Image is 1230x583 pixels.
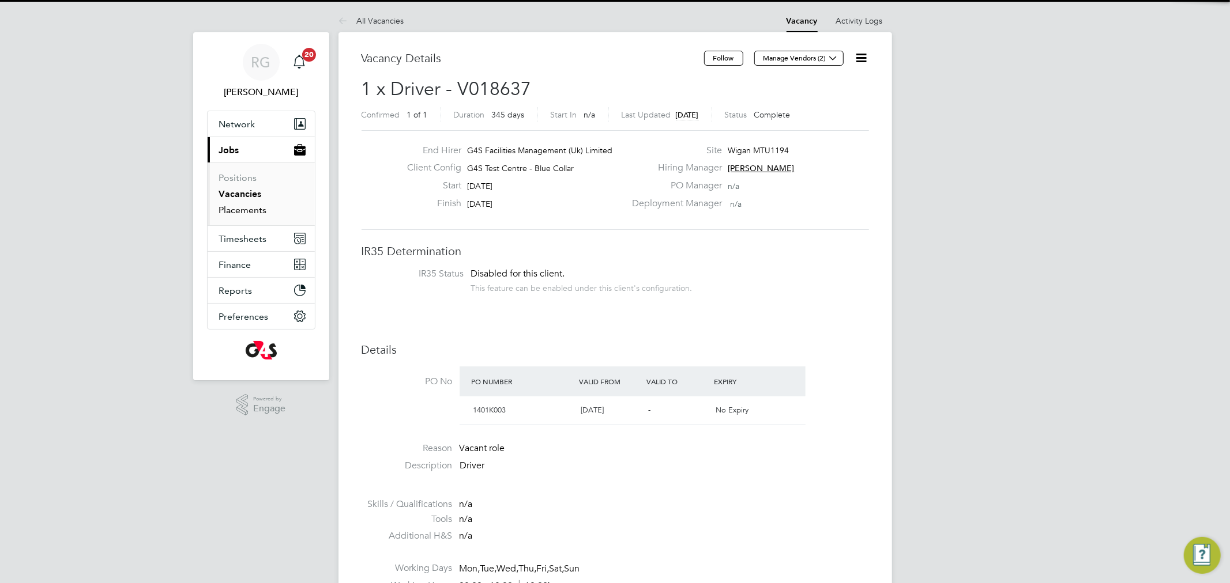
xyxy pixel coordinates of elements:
[728,181,739,191] span: n/a
[208,226,315,251] button: Timesheets
[219,172,257,183] a: Positions
[362,562,453,574] label: Working Days
[208,278,315,303] button: Reports
[362,342,869,357] h3: Details
[497,563,519,574] span: Wed,
[836,16,883,26] a: Activity Logs
[480,563,497,574] span: Tue,
[193,32,329,380] nav: Main navigation
[251,55,271,70] span: RG
[362,376,453,388] label: PO No
[551,109,577,120] label: Start In
[584,109,596,120] span: n/a
[362,513,453,525] label: Tools
[625,145,722,157] label: Site
[362,78,532,100] span: 1 x Driver - V018637
[711,371,778,392] div: Expiry
[398,198,461,210] label: Finish
[492,109,525,120] span: 345 days
[373,268,464,280] label: IR35 Status
[208,111,315,137] button: Network
[219,259,251,270] span: Finance
[754,51,844,66] button: Manage Vendors (2)
[725,109,747,120] label: Status
[338,16,404,26] a: All Vacancies
[208,252,315,277] button: Finance
[460,563,480,574] span: Mon,
[467,199,492,209] span: [DATE]
[754,109,791,120] span: Complete
[728,145,789,156] span: Wigan MTU1194
[219,188,262,199] a: Vacancies
[219,233,267,244] span: Timesheets
[362,244,869,259] h3: IR35 Determination
[362,109,400,120] label: Confirmed
[730,199,742,209] span: n/a
[644,371,711,392] div: Valid To
[576,371,644,392] div: Valid From
[460,513,473,525] span: n/a
[288,44,311,81] a: 20
[398,180,461,192] label: Start
[716,405,748,415] span: No Expiry
[469,371,577,392] div: PO Number
[207,341,315,359] a: Go to home page
[362,442,453,455] label: Reason
[704,51,743,66] button: Follow
[219,285,253,296] span: Reports
[398,162,461,174] label: Client Config
[676,110,699,120] span: [DATE]
[550,563,565,574] span: Sat,
[460,460,869,472] p: Driver
[219,145,239,156] span: Jobs
[537,563,550,574] span: Fri,
[467,163,574,173] span: G4S Test Centre - Blue Collar
[236,394,285,416] a: Powered byEngage
[219,205,267,215] a: Placements
[460,498,473,510] span: n/a
[362,460,453,472] label: Description
[362,51,704,66] h3: Vacancy Details
[207,44,315,99] a: RG[PERSON_NAME]
[454,109,485,120] label: Duration
[362,498,453,510] label: Skills / Qualifications
[253,394,285,404] span: Powered by
[471,280,693,293] div: This feature can be enabled under this client's configuration.
[467,181,492,191] span: [DATE]
[565,563,580,574] span: Sun
[208,137,315,162] button: Jobs
[787,16,818,26] a: Vacancy
[648,405,650,415] span: -
[625,180,722,192] label: PO Manager
[467,145,612,156] span: G4S Facilities Management (Uk) Limited
[473,405,506,415] span: 1401K003
[302,48,316,62] span: 20
[581,405,604,415] span: [DATE]
[625,162,722,174] label: Hiring Manager
[460,442,505,454] span: Vacant role
[460,530,473,542] span: n/a
[208,304,315,329] button: Preferences
[219,311,269,322] span: Preferences
[246,341,277,359] img: g4s-logo-retina.png
[398,145,461,157] label: End Hirer
[219,119,255,130] span: Network
[407,109,428,120] span: 1 of 1
[471,268,565,279] span: Disabled for this client.
[362,530,453,542] label: Additional H&S
[208,162,315,225] div: Jobs
[519,563,537,574] span: Thu,
[728,163,794,173] span: [PERSON_NAME]
[625,198,722,210] label: Deployment Manager
[253,404,285,414] span: Engage
[207,85,315,99] span: Rachel Graham
[1184,537,1221,574] button: Engage Resource Center
[622,109,671,120] label: Last Updated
